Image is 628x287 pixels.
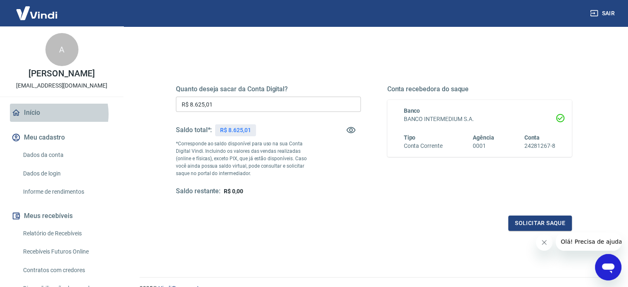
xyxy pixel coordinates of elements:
iframe: Botão para abrir a janela de mensagens [595,254,621,280]
a: Relatório de Recebíveis [20,225,114,242]
img: Vindi [10,0,64,26]
button: Meus recebíveis [10,207,114,225]
h5: Saldo total*: [176,126,212,134]
div: A [45,33,78,66]
p: [EMAIL_ADDRESS][DOMAIN_NAME] [16,81,107,90]
a: Dados de login [20,165,114,182]
p: R$ 8.625,01 [220,126,251,135]
span: Agência [473,134,494,141]
a: Início [10,104,114,122]
h6: BANCO INTERMEDIUM S.A. [404,115,556,123]
button: Solicitar saque [508,216,572,231]
span: Banco [404,107,420,114]
button: Meu cadastro [10,128,114,147]
h5: Conta recebedora do saque [387,85,572,93]
span: Tipo [404,134,416,141]
h5: Quanto deseja sacar da Conta Digital? [176,85,361,93]
p: *Corresponde ao saldo disponível para uso na sua Conta Digital Vindi. Incluindo os valores das ve... [176,140,315,177]
h6: Conta Corrente [404,142,443,150]
span: R$ 0,00 [224,188,243,194]
span: Olá! Precisa de ajuda? [5,6,69,12]
iframe: Fechar mensagem [536,234,552,251]
h6: 24281267-8 [524,142,555,150]
iframe: Mensagem da empresa [556,232,621,251]
h5: Saldo restante: [176,187,220,196]
a: Dados da conta [20,147,114,164]
button: Sair [588,6,618,21]
p: [PERSON_NAME] [28,69,95,78]
span: Conta [524,134,540,141]
a: Contratos com credores [20,262,114,279]
h6: 0001 [473,142,494,150]
a: Informe de rendimentos [20,183,114,200]
a: Recebíveis Futuros Online [20,243,114,260]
